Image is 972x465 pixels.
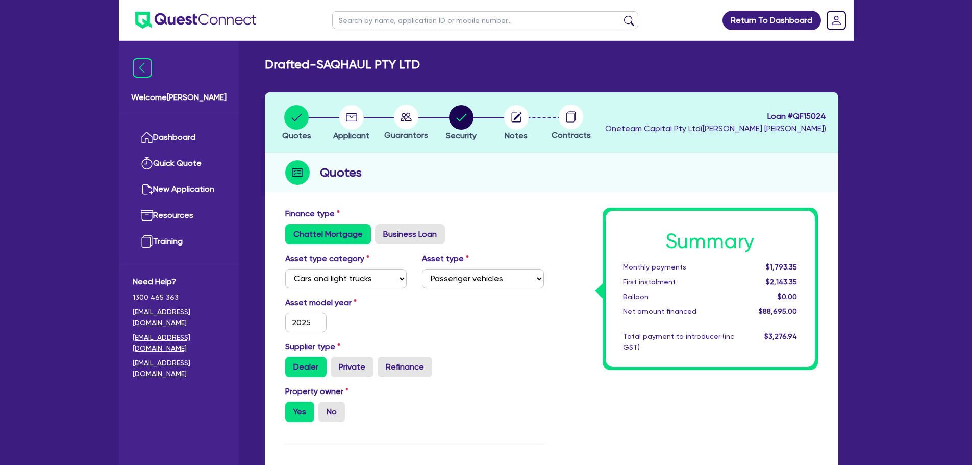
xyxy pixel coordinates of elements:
span: Oneteam Capital Pty Ltd ( [PERSON_NAME] [PERSON_NAME] ) [605,124,826,133]
label: Property owner [285,385,348,398]
a: New Application [133,177,225,203]
span: $2,143.35 [766,278,797,286]
label: Private [331,357,373,377]
div: Net amount financed [615,306,742,317]
span: Quotes [282,131,311,140]
button: Quotes [282,105,312,142]
label: Dealer [285,357,327,377]
label: Asset type [422,253,469,265]
a: Quick Quote [133,151,225,177]
h2: Quotes [320,163,362,182]
a: Return To Dashboard [722,11,821,30]
img: resources [141,209,153,222]
label: Asset type category [285,253,369,265]
img: icon-menu-close [133,58,152,78]
span: Guarantors [384,130,428,140]
a: Dashboard [133,125,225,151]
div: Balloon [615,291,742,302]
span: $88,695.00 [759,307,797,315]
button: Notes [504,105,529,142]
a: Resources [133,203,225,229]
span: Loan # QF15024 [605,110,826,123]
div: Monthly payments [615,262,742,273]
span: $3,276.94 [764,332,797,340]
span: Need Help? [133,276,225,288]
img: training [141,235,153,248]
label: Finance type [285,208,340,220]
a: Training [133,229,225,255]
span: Security [446,131,477,140]
label: Yes [285,402,314,422]
label: Refinance [378,357,432,377]
input: Search by name, application ID or mobile number... [332,11,638,29]
div: First instalment [615,277,742,287]
span: Notes [505,131,528,140]
label: Chattel Mortgage [285,224,371,244]
a: Dropdown toggle [823,7,850,34]
label: Asset model year [278,297,415,309]
div: Total payment to introducer (inc GST) [615,331,742,353]
span: Applicant [333,131,369,140]
a: [EMAIL_ADDRESS][DOMAIN_NAME] [133,307,225,328]
span: $0.00 [778,292,797,301]
span: 1300 465 363 [133,292,225,303]
a: [EMAIL_ADDRESS][DOMAIN_NAME] [133,358,225,379]
h2: Drafted - SAQHAUL PTY LTD [265,57,420,72]
img: quick-quote [141,157,153,169]
span: $1,793.35 [766,263,797,271]
a: [EMAIL_ADDRESS][DOMAIN_NAME] [133,332,225,354]
button: Applicant [333,105,370,142]
label: No [318,402,345,422]
img: quest-connect-logo-blue [135,12,256,29]
img: step-icon [285,160,310,185]
img: new-application [141,183,153,195]
button: Security [445,105,477,142]
label: Supplier type [285,340,340,353]
h1: Summary [623,229,797,254]
label: Business Loan [375,224,445,244]
span: Welcome [PERSON_NAME] [131,91,227,104]
span: Contracts [552,130,591,140]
